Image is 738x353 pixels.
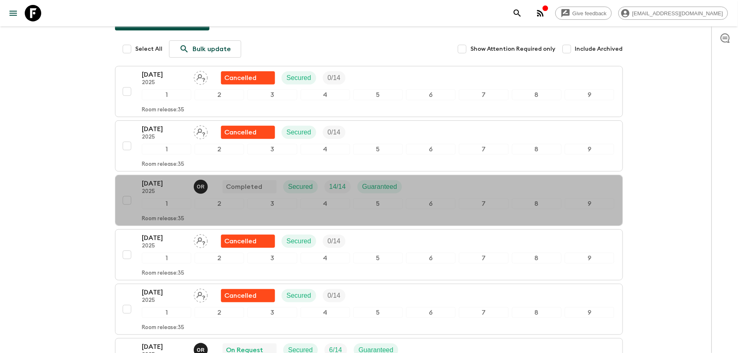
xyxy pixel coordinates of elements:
[142,253,191,264] div: 1
[247,144,297,155] div: 3
[512,144,562,155] div: 8
[282,235,316,248] div: Secured
[323,289,345,302] div: Trip Fill
[287,73,311,83] p: Secured
[406,144,456,155] div: 6
[565,144,614,155] div: 9
[288,182,313,192] p: Secured
[353,198,403,209] div: 5
[195,144,244,155] div: 2
[115,229,623,280] button: [DATE]2025Assign pack leaderFlash Pack cancellationSecuredTrip Fill123456789Room release:35
[301,253,350,264] div: 4
[301,198,350,209] div: 4
[142,287,187,297] p: [DATE]
[194,291,208,298] span: Assign pack leader
[115,66,623,117] button: [DATE]2025Assign pack leaderFlash Pack cancellationSecuredTrip Fill123456789Room release:35
[328,73,341,83] p: 0 / 14
[406,307,456,318] div: 6
[459,307,508,318] div: 7
[142,144,191,155] div: 1
[324,180,351,193] div: Trip Fill
[195,307,244,318] div: 2
[565,307,614,318] div: 9
[195,198,244,209] div: 2
[353,307,403,318] div: 5
[193,44,231,54] p: Bulk update
[328,236,341,246] p: 0 / 14
[512,253,562,264] div: 8
[194,73,208,80] span: Assign pack leader
[142,307,191,318] div: 1
[512,307,562,318] div: 8
[142,216,184,222] p: Room release: 35
[406,89,456,100] div: 6
[142,124,187,134] p: [DATE]
[195,89,244,100] div: 2
[142,161,184,168] p: Room release: 35
[323,126,345,139] div: Trip Fill
[221,126,275,139] div: Flash Pack cancellation
[224,127,256,137] p: Cancelled
[328,291,341,301] p: 0 / 14
[142,243,187,249] p: 2025
[459,89,508,100] div: 7
[221,235,275,248] div: Flash Pack cancellation
[301,144,350,155] div: 4
[282,289,316,302] div: Secured
[565,198,614,209] div: 9
[565,253,614,264] div: 9
[142,89,191,100] div: 1
[142,270,184,277] p: Room release: 35
[224,236,256,246] p: Cancelled
[142,134,187,141] p: 2025
[287,236,311,246] p: Secured
[247,89,297,100] div: 3
[323,71,345,85] div: Trip Fill
[628,10,728,16] span: [EMAIL_ADDRESS][DOMAIN_NAME]
[328,127,341,137] p: 0 / 14
[115,175,623,226] button: [DATE]2025Oscar RinconCompletedSecuredTrip FillGuaranteed123456789Room release:35
[470,45,555,53] span: Show Attention Required only
[5,5,21,21] button: menu
[459,144,508,155] div: 7
[142,179,187,188] p: [DATE]
[224,291,256,301] p: Cancelled
[142,325,184,331] p: Room release: 35
[142,188,187,195] p: 2025
[142,107,184,113] p: Room release: 35
[221,289,275,302] div: Flash Pack cancellation
[169,40,241,58] a: Bulk update
[555,7,612,20] a: Give feedback
[353,144,403,155] div: 5
[406,253,456,264] div: 6
[459,253,508,264] div: 7
[362,182,397,192] p: Guaranteed
[142,342,187,352] p: [DATE]
[115,120,623,172] button: [DATE]2025Assign pack leaderFlash Pack cancellationSecuredTrip Fill123456789Room release:35
[512,198,562,209] div: 8
[287,291,311,301] p: Secured
[301,307,350,318] div: 4
[115,284,623,335] button: [DATE]2025Assign pack leaderFlash Pack cancellationSecuredTrip Fill123456789Room release:35
[247,198,297,209] div: 3
[301,89,350,100] div: 4
[194,237,208,243] span: Assign pack leader
[618,7,728,20] div: [EMAIL_ADDRESS][DOMAIN_NAME]
[323,235,345,248] div: Trip Fill
[194,128,208,134] span: Assign pack leader
[224,73,256,83] p: Cancelled
[142,70,187,80] p: [DATE]
[226,182,262,192] p: Completed
[406,198,456,209] div: 6
[287,127,311,137] p: Secured
[353,89,403,100] div: 5
[568,10,611,16] span: Give feedback
[329,182,346,192] p: 14 / 14
[142,233,187,243] p: [DATE]
[142,297,187,304] p: 2025
[195,253,244,264] div: 2
[282,71,316,85] div: Secured
[194,346,209,352] span: Oscar Rincon
[512,89,562,100] div: 8
[142,80,187,86] p: 2025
